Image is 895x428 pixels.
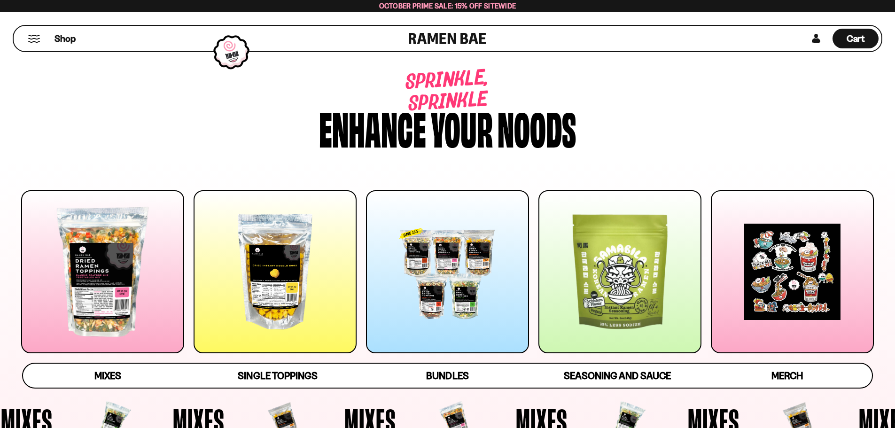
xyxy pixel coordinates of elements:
a: Merch [702,364,872,388]
a: Seasoning and Sauce [532,364,702,388]
span: Shop [54,32,76,45]
a: Bundles [363,364,532,388]
a: Single Toppings [193,364,362,388]
span: Mixes [94,370,121,381]
div: your [431,105,493,149]
span: Cart [847,33,865,44]
span: Bundles [426,370,468,381]
span: Single Toppings [238,370,317,381]
span: Seasoning and Sauce [564,370,670,381]
div: Enhance [319,105,426,149]
div: Cart [833,26,879,51]
a: Mixes [23,364,193,388]
span: October Prime Sale: 15% off Sitewide [379,1,516,10]
button: Mobile Menu Trigger [28,35,40,43]
div: noods [498,105,576,149]
a: Shop [54,29,76,48]
span: Merch [771,370,803,381]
